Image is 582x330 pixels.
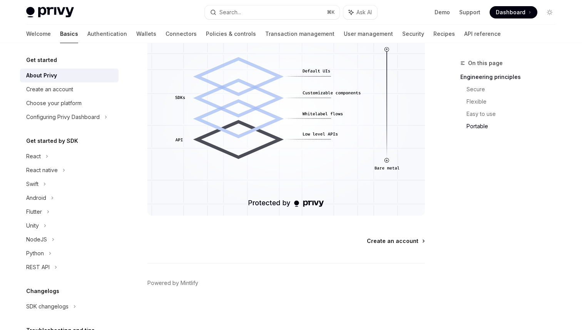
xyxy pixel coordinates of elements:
[468,59,503,68] span: On this page
[343,5,377,19] button: Ask AI
[26,99,82,108] div: Choose your platform
[467,83,562,95] a: Secure
[20,96,119,110] a: Choose your platform
[402,25,424,43] a: Security
[26,55,57,65] h5: Get started
[544,6,556,18] button: Toggle dark mode
[20,82,119,96] a: Create an account
[467,95,562,108] a: Flexible
[460,71,562,83] a: Engineering principles
[26,207,42,216] div: Flutter
[265,25,334,43] a: Transaction management
[206,25,256,43] a: Policies & controls
[367,237,418,245] span: Create an account
[496,8,525,16] span: Dashboard
[26,179,38,189] div: Swift
[327,9,335,15] span: ⌘ K
[26,193,46,203] div: Android
[26,136,78,146] h5: Get started by SDK
[356,8,372,16] span: Ask AI
[26,112,100,122] div: Configuring Privy Dashboard
[26,25,51,43] a: Welcome
[490,6,537,18] a: Dashboard
[166,25,197,43] a: Connectors
[26,263,50,272] div: REST API
[219,8,241,17] div: Search...
[26,249,44,258] div: Python
[26,302,69,311] div: SDK changelogs
[467,120,562,132] a: Portable
[147,279,198,287] a: Powered by Mintlify
[20,69,119,82] a: About Privy
[464,25,501,43] a: API reference
[26,166,58,175] div: React native
[435,8,450,16] a: Demo
[26,286,59,296] h5: Changelogs
[205,5,339,19] button: Search...⌘K
[26,152,41,161] div: React
[344,25,393,43] a: User management
[433,25,455,43] a: Recipes
[26,71,57,80] div: About Privy
[459,8,480,16] a: Support
[26,85,73,94] div: Create an account
[26,235,47,244] div: NodeJS
[26,7,74,18] img: light logo
[367,237,424,245] a: Create an account
[60,25,78,43] a: Basics
[147,17,425,216] img: images/Customization.png
[87,25,127,43] a: Authentication
[26,221,39,230] div: Unity
[467,108,562,120] a: Easy to use
[136,25,156,43] a: Wallets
